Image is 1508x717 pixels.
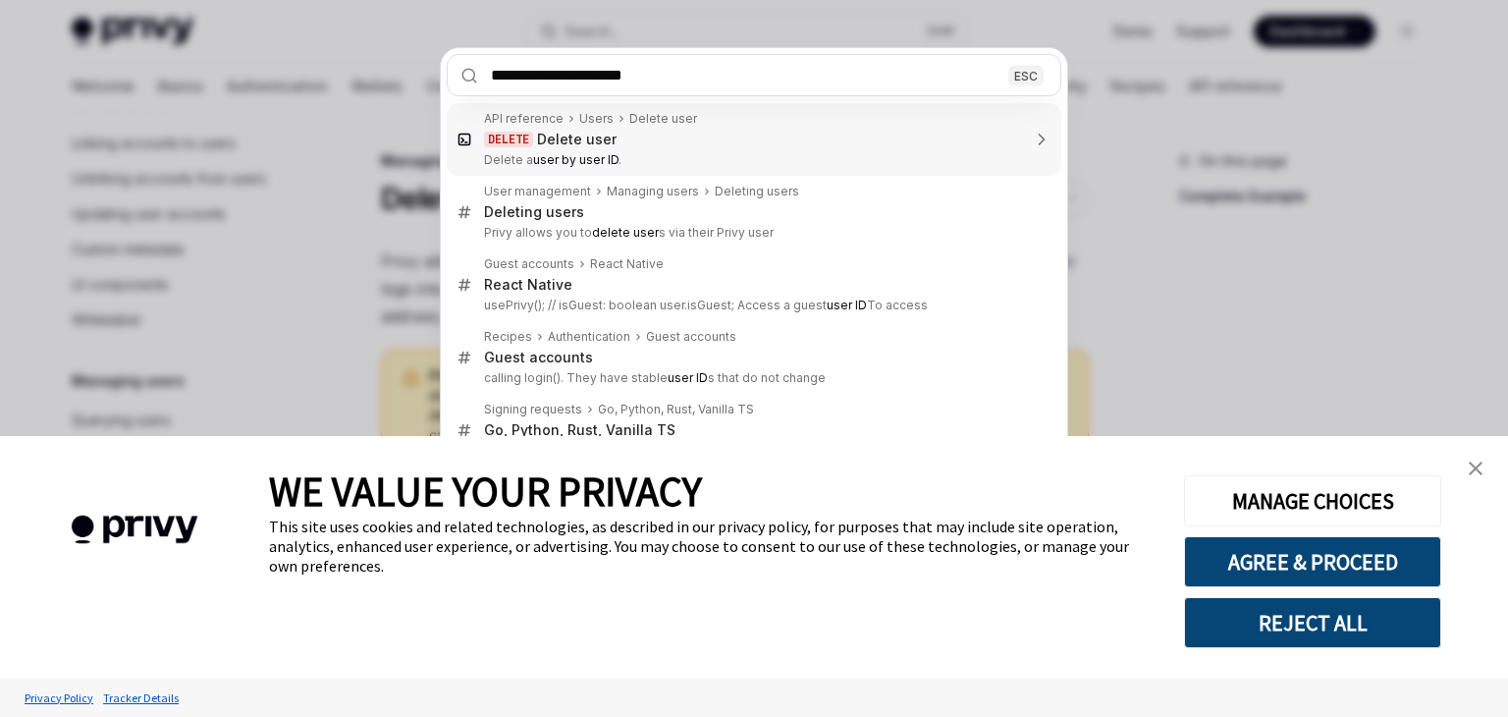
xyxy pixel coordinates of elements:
[484,256,574,272] div: Guest accounts
[484,298,1020,313] p: usePrivy(); // isGuest: boolean user.isGuest; Access a guest To access
[484,370,1020,386] p: calling login(). They have stable s that do not change
[533,152,619,167] b: user by user ID
[484,349,593,366] div: Guest accounts
[484,276,572,294] div: React Native
[484,421,675,439] div: Go, Python, Rust, Vanilla TS
[590,256,664,272] div: React Native
[484,111,564,127] div: API reference
[598,402,754,417] div: Go, Python, Rust, Vanilla TS
[668,370,708,385] b: user ID
[1469,462,1482,475] img: close banner
[484,132,533,147] div: DELETE
[484,402,582,417] div: Signing requests
[484,152,1020,168] p: Delete a .
[1184,536,1441,587] button: AGREE & PROCEED
[1008,65,1044,85] div: ESC
[827,298,867,312] b: user ID
[29,487,240,573] img: company logo
[1456,449,1495,488] a: close banner
[592,225,659,240] b: delete user
[269,466,702,517] span: WE VALUE YOUR PRIVACY
[20,681,98,715] a: Privacy Policy
[548,329,630,345] div: Authentication
[98,681,184,715] a: Tracker Details
[607,184,699,199] div: Managing users
[484,203,584,221] div: Deleting users
[484,225,1020,241] p: Privy allows you to s via their Privy user
[715,184,799,199] div: Deleting users
[537,131,617,148] div: Delete user
[1184,597,1441,648] button: REJECT ALL
[484,184,591,199] div: User management
[629,111,697,127] div: Delete user
[484,329,532,345] div: Recipes
[1184,475,1441,526] button: MANAGE CHOICES
[269,517,1155,576] div: This site uses cookies and related technologies, as described in our privacy policy, for purposes...
[646,329,736,345] div: Guest accounts
[579,111,614,127] div: Users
